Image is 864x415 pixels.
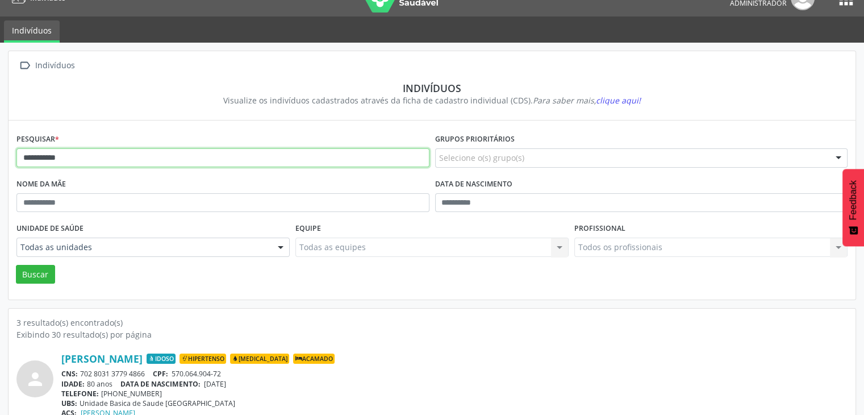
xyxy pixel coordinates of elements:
div: Indivíduos [24,82,840,94]
span: clique aqui! [596,95,641,106]
div: Unidade Basica de Saude [GEOGRAPHIC_DATA] [61,399,848,408]
label: Equipe [295,220,321,238]
button: Feedback - Mostrar pesquisa [842,169,864,246]
span: [DATE] [204,379,226,389]
span: CPF: [153,369,168,379]
span: IDADE: [61,379,85,389]
span: Idoso [147,354,176,364]
label: Data de nascimento [435,176,512,193]
span: DATA DE NASCIMENTO: [120,379,201,389]
div: 702 8031 3779 4866 [61,369,848,379]
span: Hipertenso [180,354,226,364]
i: Para saber mais, [533,95,641,106]
span: UBS: [61,399,77,408]
span: TELEFONE: [61,389,99,399]
span: Todas as unidades [20,242,266,253]
div: 80 anos [61,379,848,389]
button: Buscar [16,265,55,284]
div: Exibindo 30 resultado(s) por página [16,329,848,341]
span: CNS: [61,369,78,379]
div: Indivíduos [33,57,77,74]
a: [PERSON_NAME] [61,352,143,365]
span: 570.064.904-72 [172,369,221,379]
span: [MEDICAL_DATA] [230,354,289,364]
div: Visualize os indivíduos cadastrados através da ficha de cadastro individual (CDS). [24,94,840,106]
a: Indivíduos [4,20,60,43]
span: Selecione o(s) grupo(s) [439,152,524,164]
span: Acamado [293,354,335,364]
label: Unidade de saúde [16,220,84,238]
i:  [16,57,33,74]
span: Feedback [848,180,858,220]
div: [PHONE_NUMBER] [61,389,848,399]
a:  Indivíduos [16,57,77,74]
label: Profissional [574,220,625,238]
label: Pesquisar [16,131,59,148]
label: Grupos prioritários [435,131,515,148]
div: 3 resultado(s) encontrado(s) [16,317,848,329]
label: Nome da mãe [16,176,66,193]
